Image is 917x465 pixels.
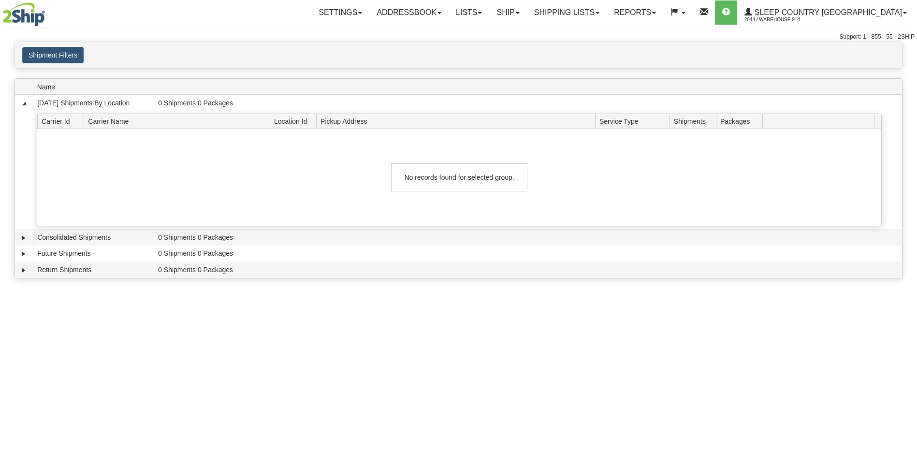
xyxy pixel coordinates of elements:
span: Pickup Address [320,114,595,129]
td: 0 Shipments 0 Packages [154,262,902,278]
a: Expand [19,249,29,259]
div: No records found for selected group. [391,163,527,191]
span: Packages [720,114,763,129]
a: Expand [19,265,29,275]
td: Future Shipments [33,246,154,262]
td: [DATE] Shipments By Location [33,95,154,111]
span: Carrier Name [88,114,270,129]
button: Shipment Filters [22,47,84,63]
td: 0 Shipments 0 Packages [154,229,902,246]
div: Support: 1 - 855 - 55 - 2SHIP [2,33,915,41]
a: Reports [607,0,663,25]
img: logo2044.jpg [2,2,45,27]
td: 0 Shipments 0 Packages [154,95,902,111]
span: Shipments [674,114,716,129]
span: 2044 / Warehouse 914 [744,15,817,25]
td: Consolidated Shipments [33,229,154,246]
td: Return Shipments [33,262,154,278]
span: Carrier Id [42,114,84,129]
td: 0 Shipments 0 Packages [154,246,902,262]
a: Shipping lists [527,0,607,25]
iframe: chat widget [895,183,916,282]
span: Service Type [599,114,670,129]
a: Addressbook [369,0,449,25]
a: Lists [449,0,489,25]
a: Collapse [19,99,29,108]
a: Sleep Country [GEOGRAPHIC_DATA] 2044 / Warehouse 914 [737,0,914,25]
a: Ship [489,0,526,25]
a: Settings [311,0,369,25]
span: Sleep Country [GEOGRAPHIC_DATA] [752,8,902,16]
a: Expand [19,233,29,243]
span: Name [37,79,154,94]
span: Location Id [274,114,317,129]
